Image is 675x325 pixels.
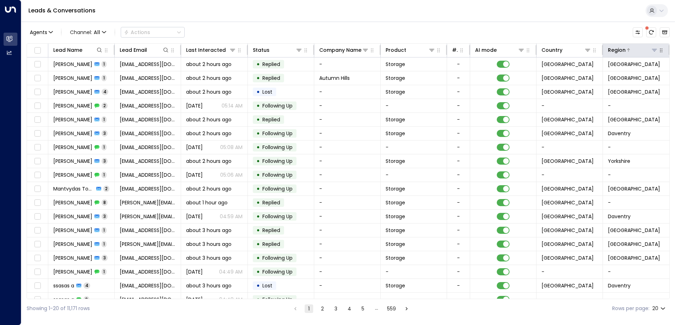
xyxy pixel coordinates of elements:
[660,27,670,37] button: Archived Leads
[386,75,405,82] span: Storage
[102,116,107,122] span: 1
[120,158,176,165] span: abzmalik@hotmail.com
[94,29,100,35] span: All
[541,46,591,54] div: Country
[457,199,460,206] div: -
[608,46,658,54] div: Region
[102,130,108,136] span: 3
[120,227,176,234] span: rmg2711@gmail.com
[256,169,260,181] div: •
[102,213,108,219] span: 3
[120,296,176,303] span: saranaya@gmail.com
[646,27,656,37] span: There are new threads available. Refresh the grid to view the latest updates.
[541,46,562,54] div: Country
[102,75,107,81] span: 1
[102,61,107,67] span: 1
[262,171,293,178] span: Following Up
[222,102,243,109] p: 05:14 AM
[53,296,74,303] span: ssasas a
[608,158,630,165] span: Yorkshire
[386,116,405,123] span: Storage
[332,304,340,313] button: Go to page 3
[386,61,405,68] span: Storage
[386,46,406,54] div: Product
[314,113,381,126] td: -
[381,293,447,306] td: -
[53,241,92,248] span: Dave Hartwell
[120,282,176,289] span: saranaya@gmail.com
[541,199,594,206] span: United Kingdom
[33,295,42,304] span: Toggle select row
[27,305,90,312] div: Showing 1-20 of 11,171 rows
[256,183,260,195] div: •
[262,61,280,68] span: Replied
[53,171,92,178] span: Aftab Malik
[102,158,108,164] span: 3
[603,99,669,112] td: -
[256,238,260,250] div: •
[541,130,594,137] span: United Kingdom
[103,186,109,192] span: 2
[314,224,381,237] td: -
[186,158,232,165] span: about 2 hours ago
[314,85,381,99] td: -
[102,144,107,150] span: 1
[457,144,460,151] div: -
[33,268,42,276] span: Toggle select row
[33,281,42,290] span: Toggle select row
[186,296,203,303] span: Sep 03, 2025
[121,27,185,38] button: Actions
[608,116,660,123] span: London
[262,199,280,206] span: Replied
[314,279,381,292] td: -
[262,130,293,137] span: Following Up
[53,46,103,54] div: Lead Name
[186,282,232,289] span: about 3 hours ago
[372,304,381,313] div: …
[186,61,232,68] span: about 2 hours ago
[541,61,594,68] span: United Kingdom
[53,268,92,275] span: Ashok Dhawan
[120,46,147,54] div: Lead Email
[475,46,525,54] div: AI mode
[53,130,92,137] span: Jane Thompson
[27,27,55,37] button: Agents
[53,254,92,261] span: Ashok Dhawan
[53,185,94,192] span: Mantvydas Tobulevicius
[53,158,92,165] span: Aftab Malik
[33,212,42,221] span: Toggle select row
[120,130,176,137] span: jthompson149@gmail.com
[186,102,203,109] span: Sep 03, 2025
[102,103,108,109] span: 2
[220,144,243,151] p: 05:08 AM
[120,88,176,95] span: raqibhussain123@hotmail.co.uk
[633,27,643,37] button: Customize
[305,304,313,313] button: page 1
[314,168,381,182] td: -
[541,158,594,165] span: United Kingdom
[612,305,649,312] label: Rows per page:
[603,196,669,209] td: -
[386,227,405,234] span: Storage
[541,88,594,95] span: United Kingdom
[262,102,293,109] span: Following Up
[33,171,42,180] span: Toggle select row
[457,227,460,234] div: -
[457,130,460,137] div: -
[186,130,232,137] span: about 2 hours ago
[608,46,626,54] div: Region
[319,46,369,54] div: Company Name
[256,141,260,153] div: •
[256,197,260,209] div: •
[120,61,176,68] span: vk.vipul91@gmail.com
[186,213,203,220] span: Sep 05, 2025
[120,268,176,275] span: dhawanashok@aol.com
[262,241,280,248] span: Replied
[457,75,460,82] div: -
[603,141,669,154] td: -
[608,75,660,82] span: Shropshire
[603,293,669,306] td: -
[386,241,405,248] span: Storage
[186,46,226,54] div: Last Interacted
[386,304,397,313] button: Go to page 559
